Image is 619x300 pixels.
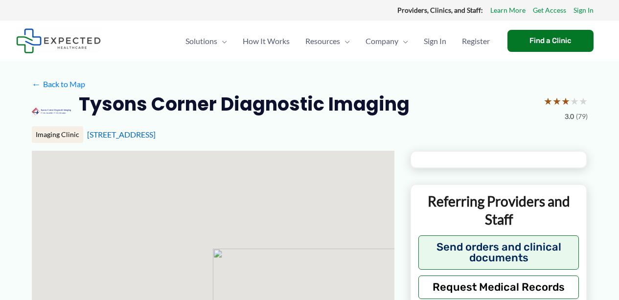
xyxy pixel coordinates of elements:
[570,92,579,110] span: ★
[418,192,579,228] p: Referring Providers and Staff
[340,24,350,58] span: Menu Toggle
[552,92,561,110] span: ★
[358,24,416,58] a: CompanyMenu Toggle
[217,24,227,58] span: Menu Toggle
[561,92,570,110] span: ★
[418,235,579,270] button: Send orders and clinical documents
[576,110,588,123] span: (79)
[32,79,41,89] span: ←
[305,24,340,58] span: Resources
[87,130,156,139] a: [STREET_ADDRESS]
[418,276,579,299] button: Request Medical Records
[32,126,83,143] div: Imaging Clinic
[533,4,566,17] a: Get Access
[235,24,298,58] a: How It Works
[507,30,594,52] a: Find a Clinic
[490,4,526,17] a: Learn More
[243,24,290,58] span: How It Works
[32,77,85,92] a: ←Back to Map
[79,92,410,116] h2: Tysons Corner Diagnostic Imaging
[16,28,101,53] img: Expected Healthcare Logo - side, dark font, small
[366,24,398,58] span: Company
[462,24,490,58] span: Register
[573,4,594,17] a: Sign In
[185,24,217,58] span: Solutions
[424,24,446,58] span: Sign In
[398,24,408,58] span: Menu Toggle
[565,110,574,123] span: 3.0
[544,92,552,110] span: ★
[416,24,454,58] a: Sign In
[454,24,498,58] a: Register
[178,24,235,58] a: SolutionsMenu Toggle
[178,24,498,58] nav: Primary Site Navigation
[397,6,483,14] strong: Providers, Clinics, and Staff:
[298,24,358,58] a: ResourcesMenu Toggle
[579,92,588,110] span: ★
